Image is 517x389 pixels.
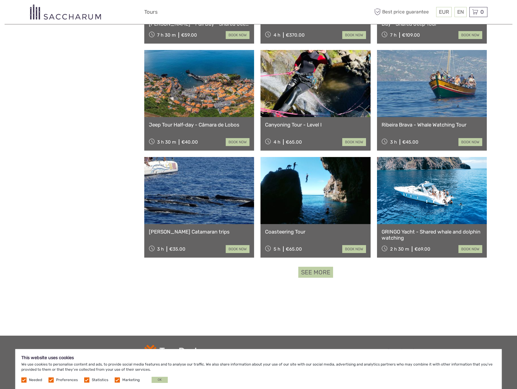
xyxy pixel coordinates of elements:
span: 3 h 30 m [157,139,176,145]
div: We use cookies to personalise content and ads, to provide social media features and to analyse ou... [15,349,502,389]
div: EN [454,7,467,17]
div: €65.00 [286,139,302,145]
div: €370.00 [286,32,305,38]
span: 3 h [157,246,164,252]
div: €109.00 [402,32,420,38]
span: 4 h [274,32,280,38]
span: 7 h [390,32,397,38]
a: [PERSON_NAME] Catamaran trips [149,229,250,235]
a: book now [342,138,366,146]
a: book now [342,31,366,39]
span: 5 h [274,246,280,252]
span: 7 h 30 m [157,32,176,38]
div: €40.00 [181,139,198,145]
a: See more [298,267,333,278]
a: book now [226,138,250,146]
a: Canyoning Tour - Level I [265,122,366,128]
label: Preferences [56,377,78,383]
span: EUR [439,9,449,15]
div: €45.00 [402,139,418,145]
label: Marketing [122,377,140,383]
span: 4 h [274,139,280,145]
a: GRINGO Yacht - Shared whale and dolphin watching [382,229,483,241]
span: Best price guarantee [373,7,435,17]
a: Jeep Tour Half-day - Câmara de Lobos [149,122,250,128]
div: €59.00 [181,32,197,38]
a: book now [342,245,366,253]
button: Open LiveChat chat widget [70,9,77,17]
a: book now [458,245,482,253]
h2: Contact us [386,347,487,357]
p: We're away right now. Please check back later! [9,11,69,16]
h5: This website uses cookies [21,355,496,360]
div: €65.00 [286,246,302,252]
label: Statistics [92,377,108,383]
img: 3281-7c2c6769-d4eb-44b0-bed6-48b5ed3f104e_logo_small.png [30,5,101,20]
span: 0 [479,9,485,15]
span: 2 h 30 m [390,246,409,252]
a: book now [226,245,250,253]
img: td-logo-white.png [144,345,199,357]
div: €69.00 [415,246,430,252]
span: 3 h [390,139,397,145]
a: Coasteering Tour [265,229,366,235]
div: €35.00 [169,246,185,252]
a: Ribeira Brava - Whale Watching Tour [382,122,483,128]
a: book now [458,31,482,39]
a: book now [458,138,482,146]
label: Needed [29,377,42,383]
button: OK [152,377,168,383]
a: book now [226,31,250,39]
a: Tours [144,8,158,16]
